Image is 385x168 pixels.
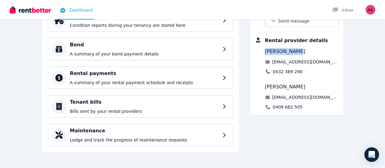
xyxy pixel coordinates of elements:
div: Open Intercom Messenger [364,147,379,162]
p: A summary of your bond payment details [70,51,219,57]
p: Condition reports during your tenancy are stored here [70,22,219,28]
span: [PERSON_NAME] [265,83,305,91]
p: Bills sent by your rental providers [70,108,219,114]
div: Inbox [332,7,353,13]
img: RentBetter [10,5,51,14]
img: Ali Abbas [366,5,375,15]
h4: Maintenance [70,127,219,134]
button: Send message [265,15,338,27]
a: 0432 389 290 [273,69,303,75]
a: [EMAIL_ADDRESS][DOMAIN_NAME] [272,59,339,65]
span: Send message [278,18,310,24]
h4: Tenant bills [70,98,219,106]
p: A summary of your rental payment schedule and receipts [70,80,219,86]
p: Lodge and track the progress of maintenance requests [70,137,219,143]
span: [PERSON_NAME] [265,48,305,55]
div: Rental provider details [265,37,328,44]
h4: Bond [70,41,219,48]
a: [EMAIL_ADDRESS][DOMAIN_NAME] [272,94,339,100]
h4: Rental payments [70,70,219,77]
a: 0409 682 505 [273,104,303,110]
